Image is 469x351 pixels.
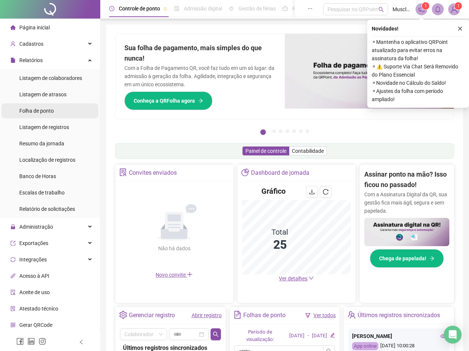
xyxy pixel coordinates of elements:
[134,97,195,105] span: Conheça a QRFolha agora
[163,7,167,11] span: pushpin
[292,148,324,154] span: Contabilidade
[10,306,16,311] span: solution
[19,289,50,295] span: Aceite de uso
[156,272,193,278] span: Novo convite
[140,244,208,252] div: Não há dados
[393,5,411,13] span: MuscleWord
[444,326,462,344] div: Open Intercom Messenger
[372,38,465,62] span: ⚬ Mantenha o aplicativo QRPoint atualizado para evitar erros na assinatura da folha!
[109,6,114,11] span: clock-circle
[19,75,82,81] span: Listagem de colaboradores
[10,58,16,63] span: file
[187,271,193,277] span: plus
[286,129,289,133] button: 4
[364,169,449,190] h2: Assinar ponto na mão? Isso ficou no passado!
[272,129,276,133] button: 2
[455,2,462,10] sup: Atualize o seu contato no menu Meus Dados
[289,332,304,340] div: [DATE]
[323,189,329,195] span: reload
[119,6,160,12] span: Controle de ponto
[10,41,16,46] span: user-add
[352,342,378,351] div: App online
[283,6,288,11] span: dashboard
[449,4,460,15] img: 84315
[279,276,307,281] span: Ver detalhes
[234,311,241,319] span: file-text
[124,64,276,88] p: Com a Folha de Pagamento QR, você faz tudo em um só lugar: da admissão à geração da folha. Agilid...
[299,129,303,133] button: 6
[440,334,446,339] span: eye
[174,6,179,11] span: file-done
[10,241,16,246] span: export
[352,332,446,340] div: [PERSON_NAME]
[129,167,177,179] div: Convites enviados
[198,98,203,103] span: arrow-right
[39,338,46,345] span: instagram
[292,6,321,12] span: Painel do DP
[313,312,336,318] a: Ver todos
[19,91,66,97] span: Listagem de atrasos
[229,6,234,11] span: sun
[79,339,84,345] span: left
[457,26,463,31] span: close
[243,309,286,322] div: Folhas de ponto
[10,290,16,295] span: audit
[372,62,465,79] span: ⚬ ⚠️ Suporte Via Chat Será Removido do Plano Essencial
[19,190,65,196] span: Escalas de trabalho
[27,338,35,345] span: linkedin
[10,257,16,262] span: sync
[279,129,283,133] button: 3
[279,276,314,281] a: Ver detalhes down
[285,34,454,109] img: banner%2F8d14a306-6205-4263-8e5b-06e9a85ad873.png
[19,306,58,312] span: Atestado técnico
[10,273,16,278] span: api
[184,6,222,12] span: Admissão digital
[124,43,276,64] h2: Sua folha de pagamento, mais simples do que nunca!
[19,257,47,263] span: Integrações
[19,273,49,279] span: Acesso à API
[348,311,355,319] span: team
[19,108,54,114] span: Folha de ponto
[309,276,314,281] span: down
[330,333,335,338] span: edit
[434,6,441,13] span: bell
[19,124,69,130] span: Listagem de registros
[10,224,16,229] span: lock
[422,2,429,10] sup: 1
[245,148,286,154] span: Painel de controle
[358,309,440,322] div: Últimos registros sincronizados
[309,189,315,195] span: download
[260,129,266,135] button: 1
[372,87,465,103] span: ⚬ Ajustes da folha com período ampliado!
[19,206,75,212] span: Relatório de solicitações
[16,338,24,345] span: facebook
[372,25,398,33] span: Novidades !
[129,309,175,322] div: Gerenciar registro
[372,79,465,87] span: ⚬ Novidade no Cálculo do Saldo!
[251,167,309,179] div: Dashboard de jornada
[241,168,249,176] span: pie-chart
[457,3,460,9] span: 1
[19,240,48,246] span: Exportações
[234,328,286,344] div: Período de visualização:
[305,313,310,318] span: filter
[238,6,276,12] span: Gestão de férias
[192,312,222,318] a: Abrir registro
[312,332,327,340] div: [DATE]
[119,168,127,176] span: solution
[364,218,449,246] img: banner%2F02c71560-61a6-44d4-94b9-c8ab97240462.png
[379,254,426,263] span: Chega de papelada!
[418,6,425,13] span: notification
[124,91,212,110] button: Conheça a QRFolha agora
[19,322,52,328] span: Gerar QRCode
[307,6,313,11] span: ellipsis
[261,186,286,196] h4: Gráfico
[10,25,16,30] span: home
[378,7,384,12] span: search
[19,157,75,163] span: Localização de registros
[424,3,427,9] span: 1
[19,141,64,146] span: Resumo da jornada
[19,57,43,63] span: Relatórios
[429,256,434,261] span: arrow-right
[10,322,16,328] span: qrcode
